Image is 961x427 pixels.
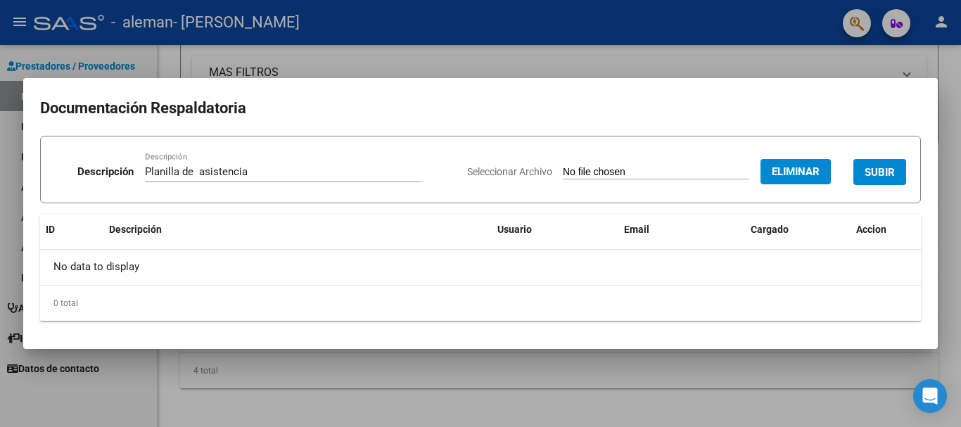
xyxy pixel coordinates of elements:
datatable-header-cell: ID [40,215,103,245]
span: SUBIR [865,166,895,179]
span: Usuario [497,224,532,235]
button: SUBIR [853,159,906,185]
div: Open Intercom Messenger [913,379,947,413]
span: Eliminar [772,165,820,178]
datatable-header-cell: Descripción [103,215,492,245]
datatable-header-cell: Email [618,215,745,245]
div: 0 total [40,286,921,321]
span: ID [46,224,55,235]
div: No data to display [40,250,921,285]
h2: Documentación Respaldatoria [40,95,921,122]
button: Eliminar [760,159,831,184]
span: Accion [856,224,886,235]
p: Descripción [77,164,134,180]
span: Email [624,224,649,235]
datatable-header-cell: Accion [851,215,921,245]
span: Descripción [109,224,162,235]
datatable-header-cell: Usuario [492,215,618,245]
datatable-header-cell: Cargado [745,215,851,245]
span: Seleccionar Archivo [467,166,552,177]
span: Cargado [751,224,789,235]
